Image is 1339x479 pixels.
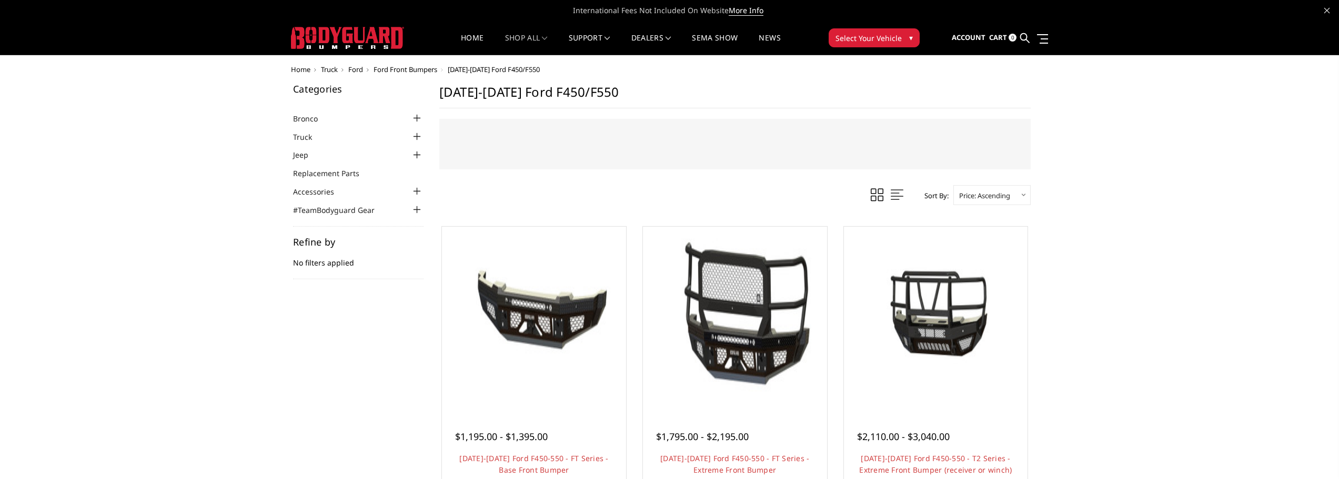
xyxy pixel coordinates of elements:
[461,34,484,55] a: Home
[293,237,424,279] div: No filters applied
[729,5,763,16] a: More Info
[448,65,540,74] span: [DATE]-[DATE] Ford F450/F550
[660,453,809,475] a: [DATE]-[DATE] Ford F450-550 - FT Series - Extreme Front Bumper
[291,65,310,74] a: Home
[293,168,372,179] a: Replacement Parts
[646,229,824,408] a: 2023-2025 Ford F450-550 - FT Series - Extreme Front Bumper 2023-2025 Ford F450-550 - FT Series - ...
[829,28,920,47] button: Select Your Vehicle
[569,34,610,55] a: Support
[291,27,404,49] img: BODYGUARD BUMPERS
[919,188,949,203] label: Sort By:
[952,33,985,42] span: Account
[348,65,363,74] a: Ford
[293,84,424,94] h5: Categories
[631,34,671,55] a: Dealers
[293,205,388,216] a: #TeamBodyguard Gear
[445,229,623,408] img: 2023-2025 Ford F450-550 - FT Series - Base Front Bumper
[459,453,608,475] a: [DATE]-[DATE] Ford F450-550 - FT Series - Base Front Bumper
[293,149,321,160] a: Jeep
[656,430,749,443] span: $1,795.00 - $2,195.00
[293,131,325,142] a: Truck
[759,34,780,55] a: News
[989,33,1007,42] span: Cart
[1009,34,1016,42] span: 0
[692,34,738,55] a: SEMA Show
[857,430,950,443] span: $2,110.00 - $3,040.00
[989,24,1016,52] a: Cart 0
[909,32,913,43] span: ▾
[847,229,1025,408] img: 2023-2025 Ford F450-550 - T2 Series - Extreme Front Bumper (receiver or winch)
[321,65,338,74] a: Truck
[439,84,1031,108] h1: [DATE]-[DATE] Ford F450/F550
[374,65,437,74] a: Ford Front Bumpers
[952,24,985,52] a: Account
[293,113,331,124] a: Bronco
[293,186,347,197] a: Accessories
[859,453,1012,475] a: [DATE]-[DATE] Ford F450-550 - T2 Series - Extreme Front Bumper (receiver or winch)
[293,237,424,247] h5: Refine by
[505,34,548,55] a: shop all
[835,33,902,44] span: Select Your Vehicle
[455,430,548,443] span: $1,195.00 - $1,395.00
